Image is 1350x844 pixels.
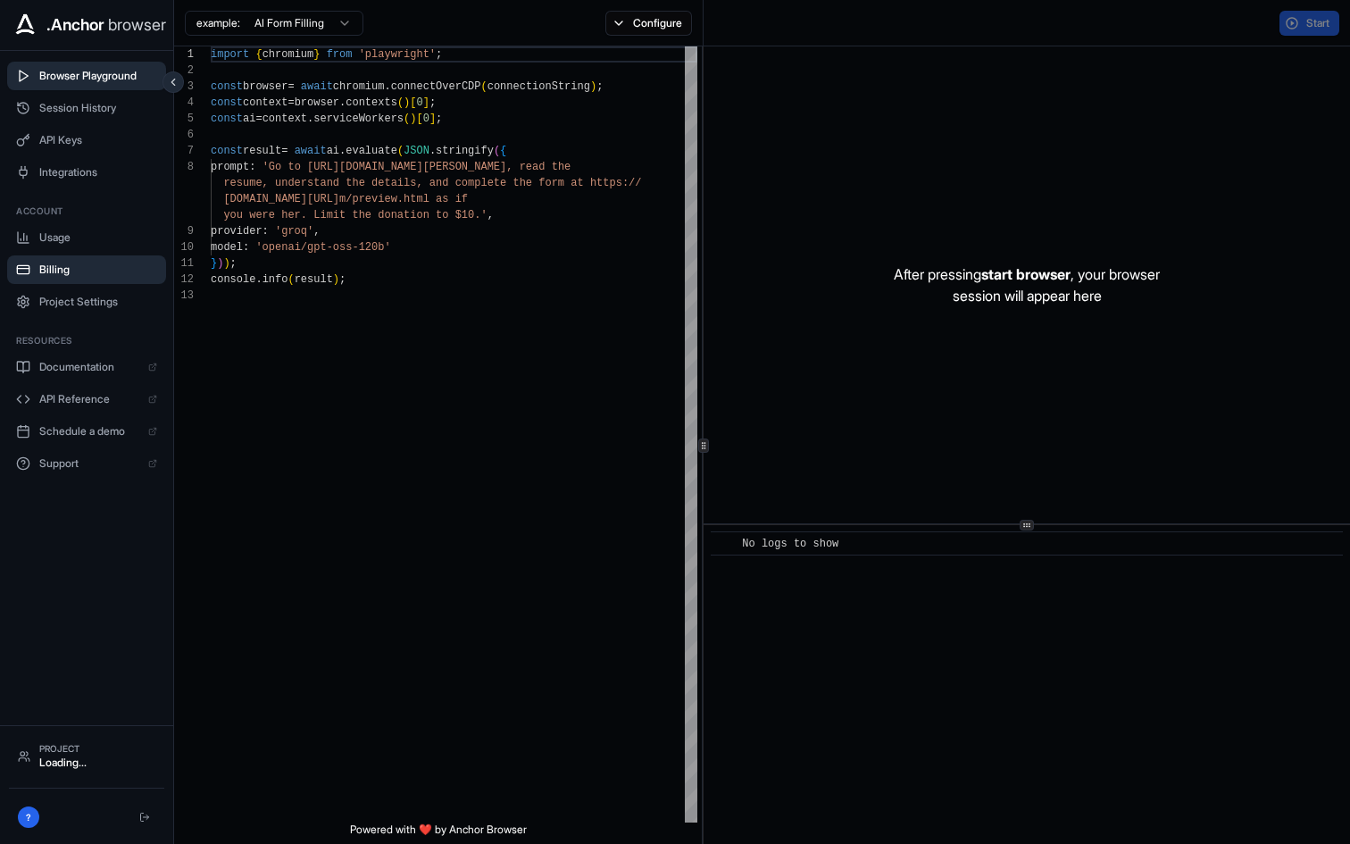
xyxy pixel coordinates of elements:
span: ad the [532,161,571,173]
span: = [288,80,295,93]
span: } [211,257,217,270]
span: m/preview.html as if [339,193,468,205]
button: API Keys [7,126,166,155]
span: info [262,273,288,286]
span: [ [410,96,416,109]
div: 7 [174,143,194,159]
span: Documentation [39,360,139,374]
p: After pressing , your browser session will appear here [894,263,1160,306]
button: Collapse sidebar [162,71,184,93]
span: connectOverCDP [391,80,481,93]
span: { [500,145,506,157]
span: ( [494,145,500,157]
span: ​ [720,535,729,553]
span: chromium [333,80,385,93]
span: stringify [436,145,494,157]
span: browser [243,80,287,93]
span: example: [196,16,240,30]
span: import [211,48,249,61]
span: } [313,48,320,61]
span: 0 [423,113,429,125]
span: 'groq' [275,225,313,238]
span: result [243,145,281,157]
button: Integrations [7,158,166,187]
span: ; [429,96,436,109]
span: Powered with ❤️ by Anchor Browser [350,823,527,844]
button: Browser Playground [7,62,166,90]
span: ; [339,273,346,286]
span: ai [327,145,339,157]
span: browser [295,96,339,109]
span: ( [288,273,295,286]
span: serviceWorkers [313,113,404,125]
button: Configure [605,11,692,36]
span: ; [596,80,603,93]
span: [DOMAIN_NAME][URL] [224,193,340,205]
span: orm at https:// [546,177,642,189]
span: context [262,113,307,125]
span: prompt [211,161,249,173]
div: 10 [174,239,194,255]
span: . [385,80,391,93]
span: ; [230,257,237,270]
span: . [339,96,346,109]
span: Billing [39,263,157,277]
div: 11 [174,255,194,272]
span: Project Settings [39,295,157,309]
span: const [211,113,243,125]
span: const [211,80,243,93]
span: Support [39,456,139,471]
button: Session History [7,94,166,122]
span: = [288,96,295,109]
span: ) [224,257,230,270]
span: evaluate [346,145,397,157]
span: ) [410,113,416,125]
span: await [295,145,327,157]
span: contexts [346,96,397,109]
span: . [429,145,436,157]
span: : [262,225,269,238]
div: 8 [174,159,194,175]
button: Billing [7,255,166,284]
button: Logout [134,806,155,828]
span: await [301,80,333,93]
span: : [243,241,249,254]
span: ) [217,257,223,270]
span: , [487,209,494,221]
span: Browser Playground [39,69,157,83]
img: Anchor Icon [11,11,39,39]
span: [ [417,113,423,125]
div: 12 [174,272,194,288]
span: provider [211,225,262,238]
a: Documentation [7,353,166,381]
span: ] [429,113,436,125]
span: connectionString [487,80,590,93]
div: 2 [174,63,194,79]
span: Session History [39,101,157,115]
span: 'playwright' [359,48,436,61]
span: ( [404,113,410,125]
span: start browser [981,265,1071,283]
span: ( [481,80,487,93]
span: . [256,273,262,286]
button: Usage [7,223,166,252]
h3: Resources [16,334,157,347]
span: chromium [262,48,314,61]
span: ; [436,48,442,61]
button: Project Settings [7,288,166,316]
button: ProjectLoading... [9,735,164,777]
span: ) [590,80,596,93]
span: , [313,225,320,238]
div: 1 [174,46,194,63]
div: Project [39,742,155,756]
span: ? [26,811,31,824]
span: ( [397,145,404,157]
span: console [211,273,255,286]
span: : [249,161,255,173]
span: Schedule a demo [39,424,139,439]
span: const [211,96,243,109]
div: 5 [174,111,194,127]
div: 4 [174,95,194,111]
div: 6 [174,127,194,143]
span: ) [333,273,339,286]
